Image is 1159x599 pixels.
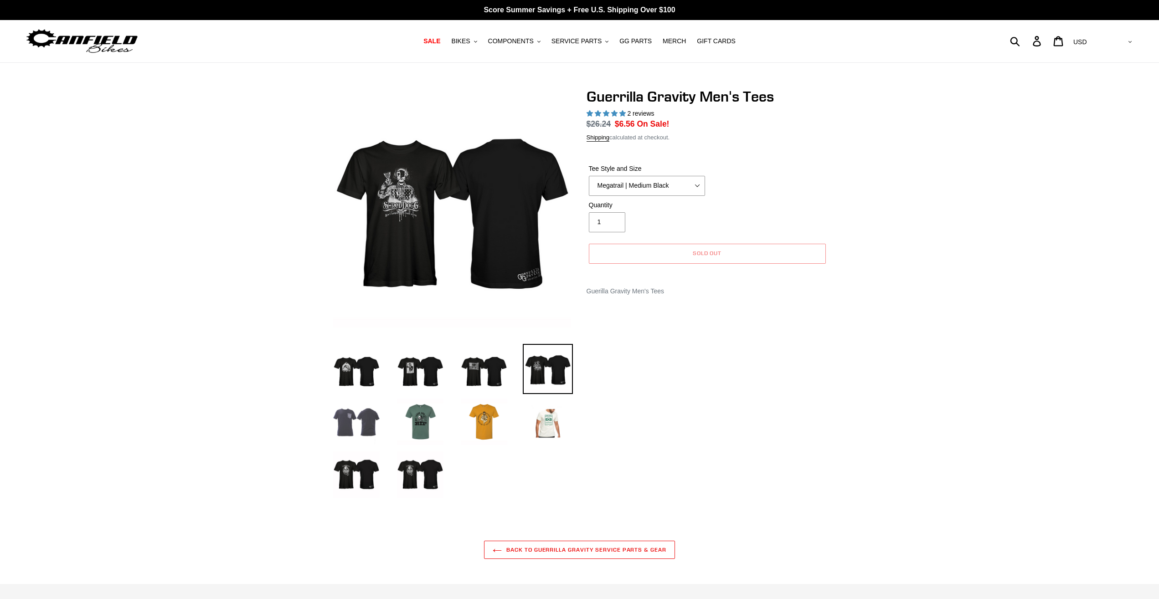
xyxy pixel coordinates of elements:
img: Load image into Gallery viewer, Guerrilla Gravity Men&#39;s Tees [523,344,573,394]
img: Load image into Gallery viewer, Guerrilla Gravity Men&#39;s Tees [523,397,573,447]
label: Quantity [589,200,705,210]
span: Sold out [693,250,722,256]
div: calculated at checkout. [587,133,828,142]
span: $6.56 [615,119,635,128]
span: GG PARTS [619,37,652,45]
a: MERCH [658,35,690,47]
s: $26.24 [587,119,611,128]
button: COMPONENTS [484,35,545,47]
input: Search [1015,31,1038,51]
span: SALE [423,37,440,45]
a: GG PARTS [615,35,656,47]
span: 2 reviews [627,110,654,117]
label: Tee Style and Size [589,164,705,174]
span: SERVICE PARTS [551,37,602,45]
span: MERCH [663,37,686,45]
a: Shipping [587,134,610,142]
a: Back to Guerrilla Gravity Service Parts & Gear [484,541,675,559]
a: GIFT CARDS [692,35,740,47]
span: BIKES [451,37,470,45]
span: On Sale! [637,118,669,130]
span: 5.00 stars [587,110,628,117]
img: Load image into Gallery viewer, Guerrilla Gravity Men&#39;s Tees [459,397,509,447]
img: Canfield Bikes [25,27,139,56]
div: Guerilla Gravity Men's Tees [587,287,828,296]
span: COMPONENTS [488,37,534,45]
img: Load image into Gallery viewer, Guerrilla Gravity Men&#39;s Tees [395,450,445,500]
a: SALE [419,35,445,47]
img: Load image into Gallery viewer, Guerrilla Gravity Men&#39;s Tees [331,397,381,447]
button: SERVICE PARTS [547,35,613,47]
img: Load image into Gallery viewer, Guerrilla Gravity Men&#39;s Tees [395,397,445,447]
span: GIFT CARDS [697,37,736,45]
button: BIKES [447,35,481,47]
h1: Guerrilla Gravity Men's Tees [587,88,828,105]
img: Load image into Gallery viewer, Guerrilla Gravity Men&#39;s Tees [331,344,381,394]
img: Load image into Gallery viewer, Guerrilla Gravity Men&#39;s Tees [331,450,381,500]
img: Load image into Gallery viewer, Guerrilla Gravity Men&#39;s Tees [459,344,509,394]
button: Sold out [589,244,826,264]
img: Load image into Gallery viewer, Guerrilla Gravity Men&#39;s Tees [395,344,445,394]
